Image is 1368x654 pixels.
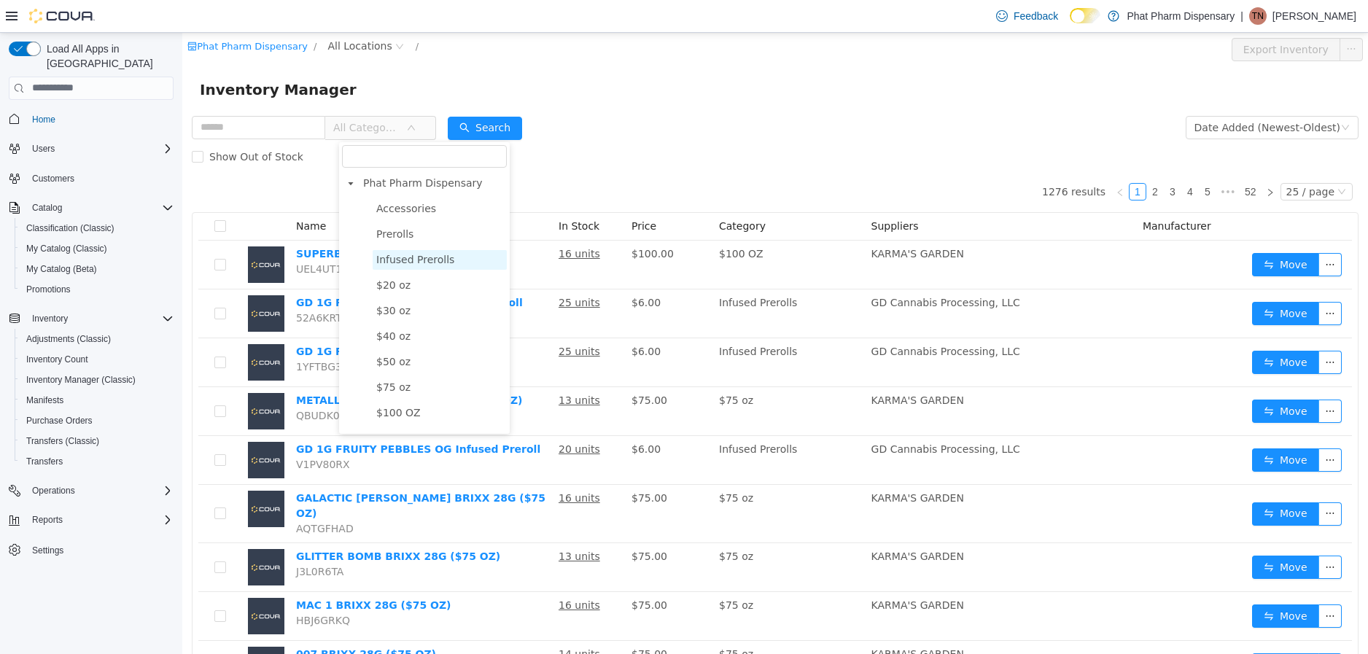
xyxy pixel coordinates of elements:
[531,305,683,354] td: Infused Prerolls
[26,415,93,427] span: Purchase Orders
[449,459,485,471] span: $75.00
[1070,269,1137,292] button: icon: swapMove
[26,456,63,467] span: Transfers
[66,614,102,650] img: 007 BRIXX 28G ($75 OZ) placeholder
[1136,318,1159,341] button: icon: ellipsis
[66,214,102,250] img: SUPERBOOF BRIXX 28G ($100 OZ) placeholder
[114,582,168,593] span: HBJ6GRKQ
[1070,367,1137,390] button: icon: swapMove
[190,294,324,314] span: $40 oz
[32,313,68,324] span: Inventory
[190,268,324,288] span: $30 oz
[26,435,99,447] span: Transfers (Classic)
[20,453,174,470] span: Transfers
[3,139,179,159] button: Users
[181,144,300,156] span: Phat Pharm Dispensary
[689,459,782,471] span: KARMA'S GARDEN
[26,284,71,295] span: Promotions
[20,281,77,298] a: Promotions
[114,426,168,437] span: V1PV80RX
[1136,470,1159,493] button: icon: ellipsis
[32,514,63,526] span: Reports
[15,238,179,259] button: My Catalog (Classic)
[114,410,358,422] a: GD 1G FRUITY PEBBLES OG Infused Preroll
[20,432,174,450] span: Transfers (Classic)
[982,151,998,167] a: 3
[376,567,418,578] u: 16 units
[145,5,209,21] span: All Locations
[376,362,418,373] u: 13 units
[194,246,228,258] span: $20 oz
[66,516,102,553] img: GLITTER BOMB BRIXX 28G ($75 OZ) placeholder
[20,351,174,368] span: Inventory Count
[32,114,55,125] span: Home
[15,218,179,238] button: Classification (Classic)
[929,150,947,168] li: Previous Page
[689,567,782,578] span: KARMA'S GARDEN
[1058,151,1079,167] a: 52
[20,392,69,409] a: Manifests
[190,166,324,186] span: Accessories
[3,480,179,501] button: Operations
[66,458,102,494] img: GALACTIC RUNTZ BRIXX 28G ($75 OZ) placeholder
[1070,8,1100,23] input: Dark Mode
[964,150,982,168] li: 2
[965,151,981,167] a: 2
[1070,416,1137,439] button: icon: swapMove
[190,345,324,365] span: $75 oz
[1104,151,1152,167] div: 25 / page
[20,392,174,409] span: Manifests
[194,272,228,284] span: $30 oz
[190,243,324,262] span: $20 oz
[114,313,318,324] a: GD 1G PANAMA RED Infused Preroll
[689,215,782,227] span: KARMA'S GARDEN
[1136,220,1159,244] button: icon: ellipsis
[190,319,324,339] span: $50 oz
[376,410,418,422] u: 20 units
[5,9,15,18] i: icon: shop
[1014,9,1058,23] span: Feedback
[26,511,174,529] span: Reports
[1136,523,1159,546] button: icon: ellipsis
[26,394,63,406] span: Manifests
[20,240,174,257] span: My Catalog (Classic)
[1070,523,1137,546] button: icon: swapMove
[194,349,228,360] span: $75 oz
[151,87,217,102] span: All Categories
[194,297,228,309] span: $40 oz
[3,308,179,329] button: Inventory
[26,310,174,327] span: Inventory
[114,490,171,502] span: AQTGFHAD
[20,281,174,298] span: Promotions
[114,459,363,486] a: GALACTIC [PERSON_NAME] BRIXX 28G ($75 OZ)
[1272,7,1356,25] p: [PERSON_NAME]
[449,313,478,324] span: $6.00
[3,510,179,530] button: Reports
[1136,269,1159,292] button: icon: ellipsis
[1034,150,1057,168] span: •••
[15,259,179,279] button: My Catalog (Beta)
[3,198,179,218] button: Catalog
[66,409,102,445] img: GD 1G FRUITY PEBBLES OG Infused Preroll placeholder
[15,390,179,410] button: Manifests
[999,150,1017,168] li: 4
[20,351,94,368] a: Inventory Count
[1070,620,1137,644] button: icon: swapMove
[194,323,228,335] span: $50 oz
[449,264,478,276] span: $6.00
[531,403,683,452] td: Infused Prerolls
[1084,155,1092,164] i: icon: right
[1159,90,1167,101] i: icon: down
[1070,318,1137,341] button: icon: swapMove
[20,371,141,389] a: Inventory Manager (Classic)
[26,222,114,234] span: Classification (Classic)
[26,542,69,559] a: Settings
[376,264,418,276] u: 25 units
[26,140,61,157] button: Users
[689,410,838,422] span: GD Cannabis Processing, LLC
[689,362,782,373] span: KARMA'S GARDEN
[376,187,417,199] span: In Stock
[26,354,88,365] span: Inventory Count
[1034,150,1057,168] li: Next 5 Pages
[20,453,69,470] a: Transfers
